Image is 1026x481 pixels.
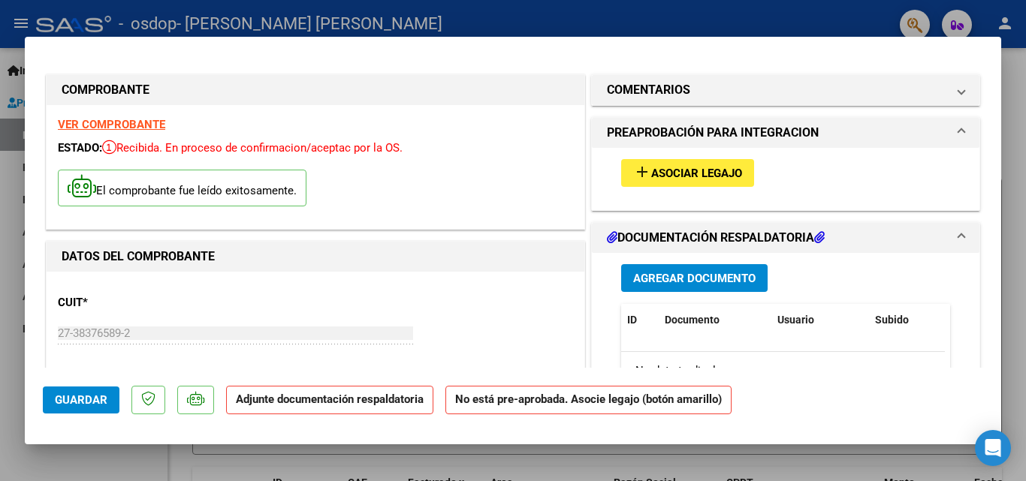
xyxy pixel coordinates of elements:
[607,81,690,99] h1: COMENTARIOS
[102,141,403,155] span: Recibida. En proceso de confirmacion/aceptac por la OS.
[633,272,756,285] span: Agregar Documento
[975,430,1011,466] div: Open Intercom Messenger
[651,167,742,180] span: Asociar Legajo
[58,294,213,311] p: CUIT
[777,314,814,326] span: Usuario
[58,170,306,206] p: El comprobante fue leído exitosamente.
[58,118,165,131] a: VER COMPROBANTE
[627,314,637,326] span: ID
[43,386,119,413] button: Guardar
[875,314,909,326] span: Subido
[62,83,149,97] strong: COMPROBANTE
[592,223,979,253] mat-expansion-panel-header: DOCUMENTACIÓN RESPALDATORIA
[621,304,659,336] datatable-header-cell: ID
[592,118,979,148] mat-expansion-panel-header: PREAPROBACIÓN PARA INTEGRACION
[944,304,1019,336] datatable-header-cell: Acción
[445,386,732,415] strong: No está pre-aprobada. Asocie legajo (botón amarillo)
[607,124,819,142] h1: PREAPROBACIÓN PARA INTEGRACION
[659,304,771,336] datatable-header-cell: Documento
[633,163,651,181] mat-icon: add
[607,229,825,247] h1: DOCUMENTACIÓN RESPALDATORIA
[236,392,424,406] strong: Adjunte documentación respaldatoria
[869,304,944,336] datatable-header-cell: Subido
[771,304,869,336] datatable-header-cell: Usuario
[62,249,215,263] strong: DATOS DEL COMPROBANTE
[621,352,945,389] div: No data to display
[592,148,979,210] div: PREAPROBACIÓN PARA INTEGRACION
[621,159,754,187] button: Asociar Legajo
[55,393,107,407] span: Guardar
[665,314,720,326] span: Documento
[621,264,768,292] button: Agregar Documento
[58,141,102,155] span: ESTADO:
[592,75,979,105] mat-expansion-panel-header: COMENTARIOS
